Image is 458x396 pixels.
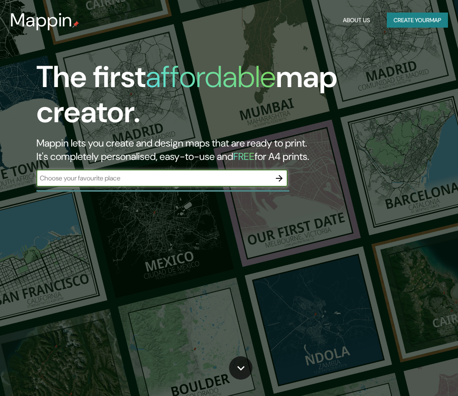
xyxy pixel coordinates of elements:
h5: FREE [233,150,255,163]
button: About Us [340,13,373,28]
img: mappin-pin [72,21,79,28]
h1: affordable [146,57,276,96]
h1: The first map creator. [36,59,403,136]
h3: Mappin [10,9,72,31]
button: Create yourmap [387,13,448,28]
h2: Mappin lets you create and design maps that are ready to print. It's completely personalised, eas... [36,136,403,163]
input: Choose your favourite place [36,173,271,183]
